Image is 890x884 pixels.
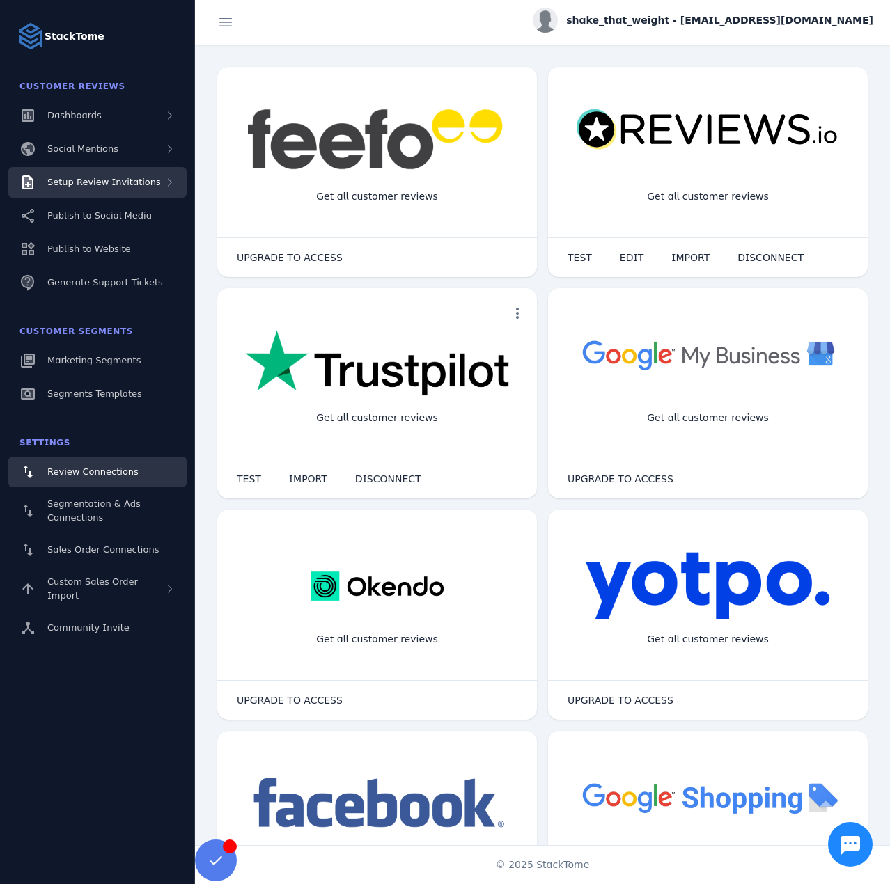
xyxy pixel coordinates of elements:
[568,253,592,262] span: TEST
[636,178,780,215] div: Get all customer reviews
[737,253,804,262] span: DISCONNECT
[47,110,102,120] span: Dashboards
[223,244,357,271] button: UPGRADE TO ACCESS
[305,178,449,215] div: Get all customer reviews
[305,621,449,658] div: Get all customer reviews
[8,200,187,231] a: Publish to Social Media
[606,244,657,271] button: EDIT
[223,686,357,714] button: UPGRADE TO ACCESS
[8,535,187,565] a: Sales Order Connections
[289,474,327,484] span: IMPORT
[585,551,831,621] img: yotpo.png
[8,234,187,265] a: Publish to Website
[19,81,125,91] span: Customer Reviews
[223,465,275,493] button: TEST
[47,498,141,523] span: Segmentation & Ads Connections
[8,490,187,532] a: Segmentation & Ads Connections
[625,842,790,879] div: Import Products from Google
[566,13,873,28] span: shake_that_weight - [EMAIL_ADDRESS][DOMAIN_NAME]
[576,330,840,379] img: googlebusiness.png
[8,457,187,487] a: Review Connections
[47,388,142,399] span: Segments Templates
[636,621,780,658] div: Get all customer reviews
[47,210,152,221] span: Publish to Social Media
[245,330,509,398] img: trustpilot.png
[355,474,421,484] span: DISCONNECT
[8,345,187,376] a: Marketing Segments
[533,8,558,33] img: profile.jpg
[237,253,343,262] span: UPGRADE TO ACCESS
[237,474,261,484] span: TEST
[568,474,673,484] span: UPGRADE TO ACCESS
[657,244,724,271] button: IMPORT
[576,773,840,822] img: googleshopping.png
[8,267,187,298] a: Generate Support Tickets
[47,355,141,365] span: Marketing Segments
[503,299,531,327] button: more
[19,438,70,448] span: Settings
[496,858,590,872] span: © 2025 StackTome
[47,466,139,477] span: Review Connections
[47,622,130,633] span: Community Invite
[724,244,818,271] button: DISCONNECT
[671,253,710,262] span: IMPORT
[237,695,343,705] span: UPGRADE TO ACCESS
[17,22,45,50] img: Logo image
[47,544,159,555] span: Sales Order Connections
[47,277,163,287] span: Generate Support Tickets
[47,576,138,601] span: Custom Sales Order Import
[19,326,133,336] span: Customer Segments
[554,244,606,271] button: TEST
[45,29,104,44] strong: StackTome
[576,109,840,151] img: reviewsio.svg
[8,613,187,643] a: Community Invite
[620,253,643,262] span: EDIT
[311,551,444,621] img: okendo.webp
[245,773,509,835] img: facebook.png
[341,465,435,493] button: DISCONNECT
[568,695,673,705] span: UPGRADE TO ACCESS
[245,109,509,170] img: feefo.png
[47,143,118,154] span: Social Mentions
[554,465,687,493] button: UPGRADE TO ACCESS
[47,177,161,187] span: Setup Review Invitations
[305,400,449,436] div: Get all customer reviews
[554,686,687,714] button: UPGRADE TO ACCESS
[533,8,873,33] button: shake_that_weight - [EMAIL_ADDRESS][DOMAIN_NAME]
[8,379,187,409] a: Segments Templates
[47,244,130,254] span: Publish to Website
[636,400,780,436] div: Get all customer reviews
[275,465,341,493] button: IMPORT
